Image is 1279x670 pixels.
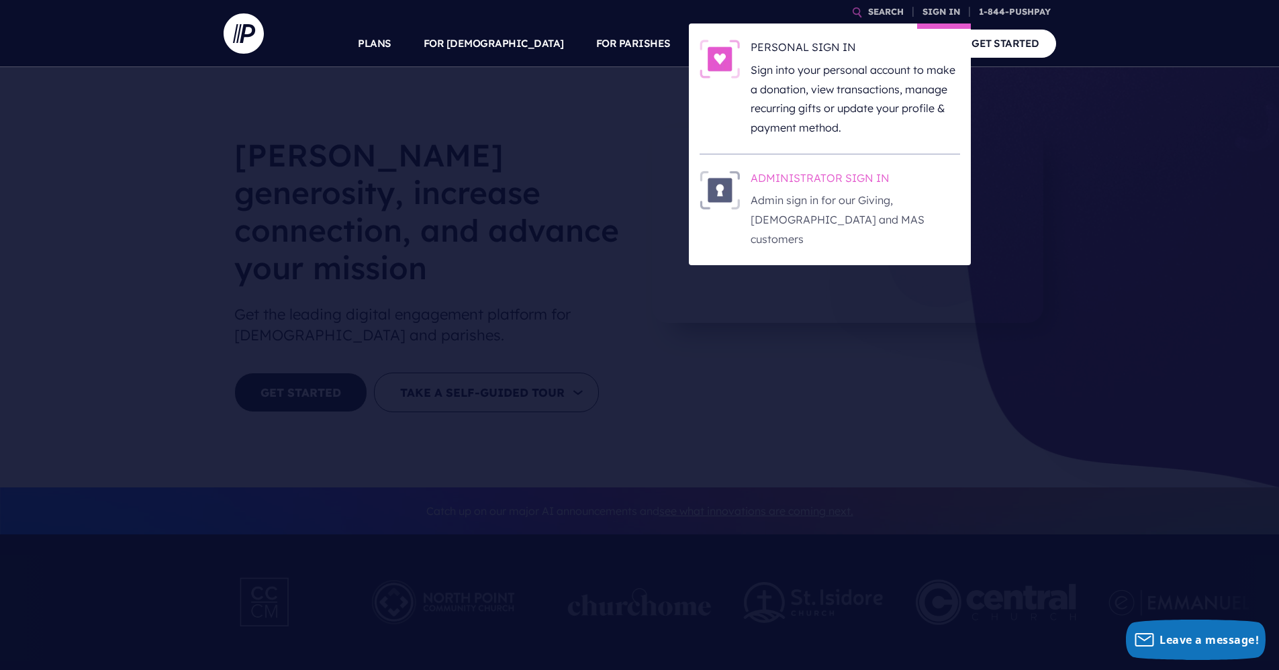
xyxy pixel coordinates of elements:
[1126,620,1266,660] button: Leave a message!
[424,20,564,67] a: FOR [DEMOGRAPHIC_DATA]
[700,171,740,209] img: ADMINISTRATOR SIGN IN - Illustration
[794,20,841,67] a: EXPLORE
[700,40,740,79] img: PERSONAL SIGN IN - Illustration
[700,40,960,138] a: PERSONAL SIGN IN - Illustration PERSONAL SIGN IN Sign into your personal account to make a donati...
[751,171,960,191] h6: ADMINISTRATOR SIGN IN
[751,191,960,248] p: Admin sign in for our Giving, [DEMOGRAPHIC_DATA] and MAS customers
[703,20,763,67] a: SOLUTIONS
[596,20,671,67] a: FOR PARISHES
[751,40,960,60] h6: PERSONAL SIGN IN
[700,171,960,249] a: ADMINISTRATOR SIGN IN - Illustration ADMINISTRATOR SIGN IN Admin sign in for our Giving, [DEMOGRA...
[751,60,960,138] p: Sign into your personal account to make a donation, view transactions, manage recurring gifts or ...
[873,20,923,67] a: COMPANY
[1159,632,1259,647] span: Leave a message!
[358,20,391,67] a: PLANS
[955,30,1056,57] a: GET STARTED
